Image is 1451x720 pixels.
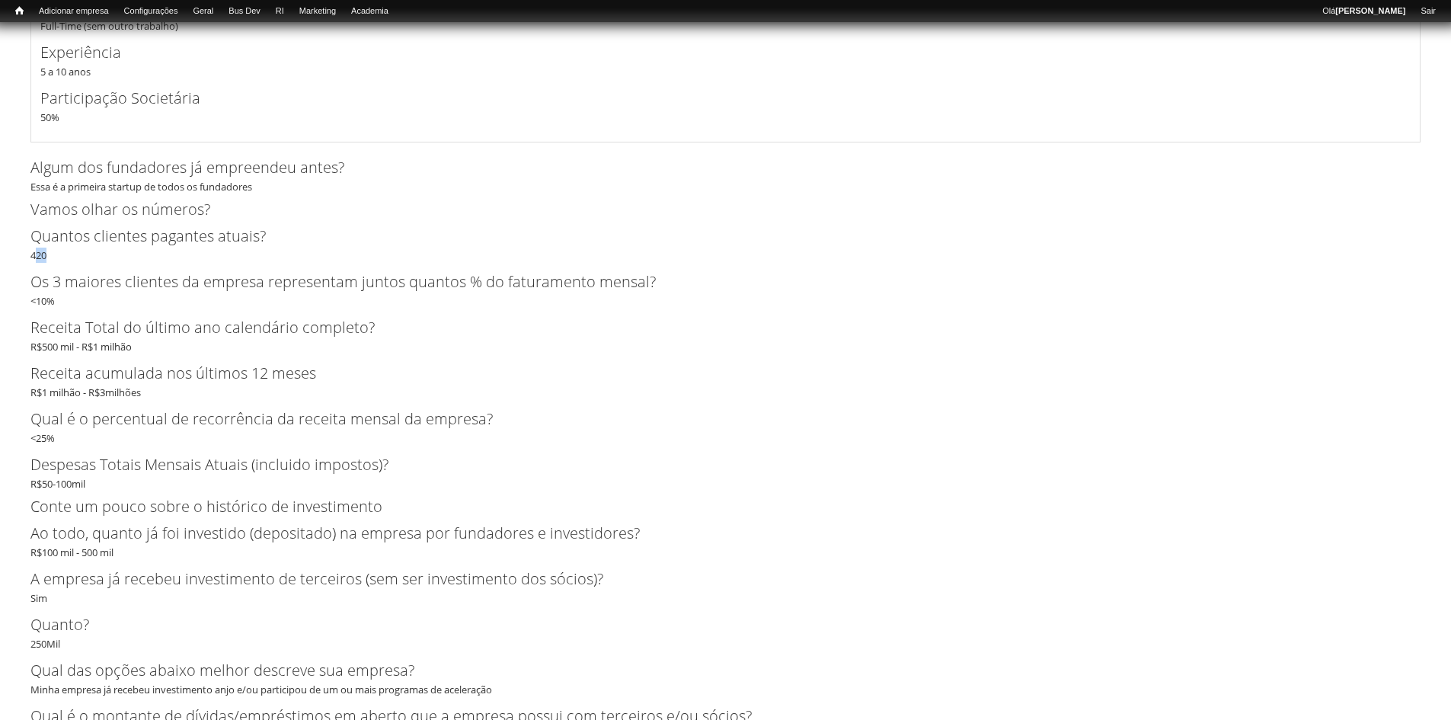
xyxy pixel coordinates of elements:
[30,453,1395,476] label: Despesas Totais Mensais Atuais (incluido impostos)?
[30,202,1421,217] h2: Vamos olhar os números?
[30,613,1395,636] label: Quanto?
[30,362,1421,400] div: R$1 milhão - R$3milhões
[1413,4,1443,19] a: Sair
[30,156,1421,194] div: Essa é a primeira startup de todos os fundadores
[30,522,1395,545] label: Ao todo, quanto já foi investido (depositado) na empresa por fundadores e investidores?
[30,225,1395,248] label: Quantos clientes pagantes atuais?
[30,270,1421,309] div: <10%
[30,522,1421,560] div: R$100 mil - 500 mil
[30,568,1395,590] label: A empresa já recebeu investimento de terceiros (sem ser investimento dos sócios)?
[221,4,268,19] a: Bus Dev
[30,316,1395,339] label: Receita Total do último ano calendário completo?
[292,4,344,19] a: Marketing
[31,4,117,19] a: Adicionar empresa
[30,156,1395,179] label: Algum dos fundadores já empreendeu antes?
[1335,6,1405,15] strong: [PERSON_NAME]
[40,87,1385,110] label: Participação Societária
[185,4,221,19] a: Geral
[268,4,292,19] a: RI
[30,408,1421,446] div: <25%
[30,659,1421,697] div: Minha empresa já recebeu investimento anjo e/ou participou de um ou mais programas de aceleração
[40,87,1411,125] div: 50
[15,5,24,16] span: Início
[30,225,1421,263] div: 420
[30,408,1395,430] label: Qual é o percentual de recorrência da receita mensal da empresa?
[30,453,1421,491] div: R$50-100mil
[30,270,1395,293] label: Os 3 maiores clientes da empresa representam juntos quantos % do faturamento mensal?
[30,659,1395,682] label: Qual das opções abaixo melhor descreve sua empresa?
[344,4,396,19] a: Academia
[30,316,1421,354] div: R$500 mil - R$1 milhão
[117,4,186,19] a: Configurações
[30,362,1395,385] label: Receita acumulada nos últimos 12 meses
[30,568,1421,606] div: Sim
[30,613,1421,651] div: 250Mil
[1315,4,1413,19] a: Olá[PERSON_NAME]
[51,110,59,124] span: %
[40,41,1411,79] div: 5 a 10 anos
[30,499,1421,514] h2: Conte um pouco sobre o histórico de investimento
[40,41,1385,64] label: Experiência
[8,4,31,18] a: Início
